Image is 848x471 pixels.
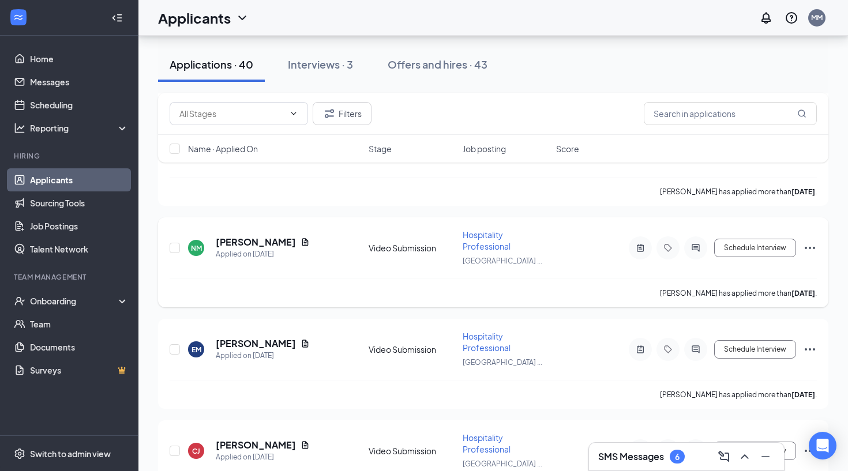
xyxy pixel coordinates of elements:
svg: Analysis [14,122,25,134]
div: 6 [675,452,680,462]
a: Job Postings [30,214,129,238]
input: Search in applications [644,102,817,125]
span: Hospitality Professional [463,331,511,353]
a: Team [30,312,129,336]
svg: ChevronDown [289,109,298,118]
div: NM [191,243,202,253]
svg: QuestionInfo [785,11,798,25]
span: [GEOGRAPHIC_DATA] ... [463,459,542,468]
svg: Document [301,339,310,348]
div: Hiring [14,151,126,161]
div: Video Submission [369,445,456,457]
div: Onboarding [30,295,119,307]
div: MM [811,13,823,22]
svg: ActiveNote [633,243,647,253]
span: Score [556,143,579,155]
span: Name · Applied On [188,143,258,155]
a: SurveysCrown [30,359,129,382]
span: [GEOGRAPHIC_DATA] ... [463,257,542,265]
svg: Document [301,440,310,450]
button: Schedule Interview [714,442,796,460]
p: [PERSON_NAME] has applied more than . [660,288,817,298]
button: Schedule Interview [714,340,796,359]
button: ComposeMessage [715,447,733,466]
button: Minimize [756,447,775,466]
div: Video Submission [369,344,456,355]
a: Sourcing Tools [30,191,129,214]
p: [PERSON_NAME] has applied more than . [660,187,817,197]
span: Hospitality Professional [463,229,511,251]
svg: WorkstreamLogo [13,12,24,23]
svg: UserCheck [14,295,25,307]
h3: SMS Messages [598,450,664,463]
h5: [PERSON_NAME] [216,337,296,350]
svg: Settings [14,448,25,459]
button: Schedule Interview [714,239,796,257]
svg: ActiveChat [689,243,703,253]
div: Applied on [DATE] [216,451,310,463]
span: [GEOGRAPHIC_DATA] ... [463,358,542,367]
svg: Notifications [759,11,773,25]
div: Video Submission [369,242,456,254]
input: All Stages [179,107,284,120]
b: [DATE] [791,289,815,297]
svg: Ellipses [803,241,817,255]
button: ChevronUp [736,447,754,466]
svg: ChevronUp [738,450,752,464]
svg: Minimize [759,450,772,464]
svg: ComposeMessage [717,450,731,464]
svg: ActiveNote [633,345,647,354]
svg: MagnifyingGlass [797,109,806,118]
h5: [PERSON_NAME] [216,439,296,451]
svg: Collapse [111,12,123,24]
svg: ActiveChat [689,345,703,354]
svg: Document [301,238,310,247]
svg: Ellipses [803,342,817,356]
div: CJ [192,446,200,456]
div: Interviews · 3 [288,57,353,71]
svg: Tag [661,243,675,253]
svg: Filter [322,107,336,120]
a: Talent Network [30,238,129,261]
span: Hospitality Professional [463,432,511,454]
h1: Applicants [158,8,231,28]
div: Applications · 40 [170,57,253,71]
b: [DATE] [791,187,815,196]
a: Documents [30,336,129,359]
a: Scheduling [30,93,129,116]
p: [PERSON_NAME] has applied more than . [660,390,817,400]
div: EM [192,345,201,355]
svg: Tag [661,345,675,354]
button: Filter Filters [313,102,372,125]
svg: Ellipses [803,444,817,458]
a: Applicants [30,168,129,191]
div: Team Management [14,272,126,282]
div: Open Intercom Messenger [809,432,836,459]
a: Messages [30,70,129,93]
div: Switch to admin view [30,448,111,459]
a: Home [30,47,129,70]
svg: ChevronDown [235,11,249,25]
h5: [PERSON_NAME] [216,236,296,248]
div: Offers and hires · 43 [388,57,487,71]
div: Applied on [DATE] [216,350,310,361]
div: Reporting [30,122,129,134]
b: [DATE] [791,390,815,399]
div: Applied on [DATE] [216,248,310,260]
span: Job posting [463,143,506,155]
span: Stage [369,143,392,155]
